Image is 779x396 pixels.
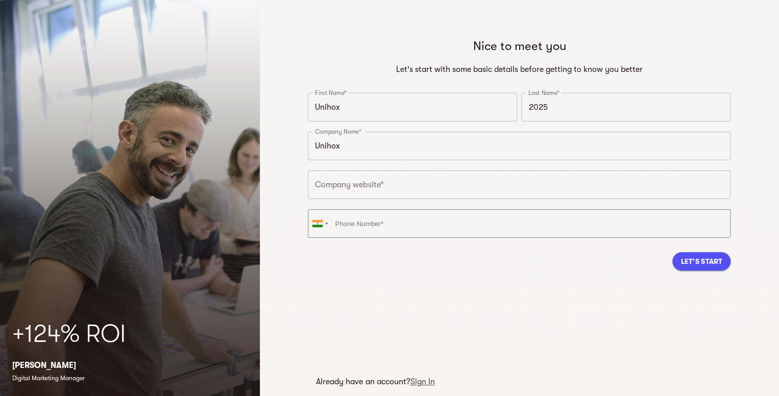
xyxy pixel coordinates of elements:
[12,375,85,382] span: Digital Marketing Manager
[672,252,731,270] button: Let's Start
[308,210,332,237] div: India (भारत): +91
[102,59,110,67] img: tab_keywords_by_traffic_grey.svg
[39,60,91,67] div: Domain Overview
[308,132,731,160] input: Company Name*
[12,318,248,351] h2: +124% ROI
[16,16,25,24] img: logo_orange.svg
[29,16,50,24] div: v 4.0.25
[316,376,434,388] p: Already have an account?
[308,170,731,199] input: e.g. https://www.your-website.com
[27,27,112,35] div: Domain: [DOMAIN_NAME]
[312,62,726,77] h6: Let's start with some basic details before getting to know you better
[113,60,172,67] div: Keywords by Traffic
[16,27,25,35] img: website_grey.svg
[521,93,731,121] input: Last Name*
[410,377,434,386] a: Sign In
[680,255,722,267] span: Let's Start
[308,93,517,121] input: First Name*
[308,209,731,238] input: Phone Number*
[12,359,248,372] p: [PERSON_NAME]
[28,59,36,67] img: tab_domain_overview_orange.svg
[312,38,726,54] h5: Nice to meet you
